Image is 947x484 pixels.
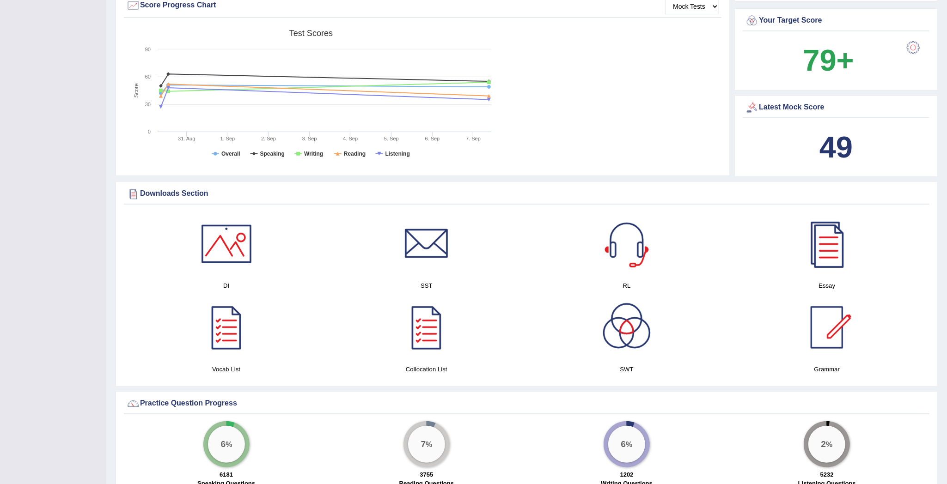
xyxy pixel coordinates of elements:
h4: Vocab List [131,364,322,374]
tspan: Speaking [260,151,285,157]
big: 7 [421,439,426,449]
h4: Grammar [732,364,923,374]
tspan: Test scores [289,29,333,38]
tspan: 31. Aug [178,136,195,141]
tspan: Reading [344,151,366,157]
h4: SWT [532,364,722,374]
b: 79+ [803,43,854,77]
strong: 1202 [620,471,634,478]
tspan: 7. Sep [466,136,481,141]
tspan: 3. Sep [302,136,317,141]
h4: SST [331,281,522,290]
h4: Collocation List [331,364,522,374]
text: 90 [145,47,151,52]
tspan: 6. Sep [425,136,440,141]
text: 30 [145,102,151,107]
div: Downloads Section [126,187,927,201]
div: % [208,426,245,463]
tspan: 4. Sep [343,136,358,141]
div: Latest Mock Score [745,101,927,115]
tspan: Score [133,83,140,98]
div: Your Target Score [745,14,927,28]
tspan: 2. Sep [261,136,276,141]
b: 49 [819,130,853,164]
h4: RL [532,281,722,290]
strong: 6181 [220,471,233,478]
strong: 3755 [420,471,433,478]
tspan: Listening [385,151,410,157]
strong: 5232 [820,471,834,478]
div: % [808,426,845,463]
text: 0 [148,129,151,134]
text: 60 [145,74,151,79]
h4: DI [131,281,322,290]
tspan: Overall [221,151,240,157]
tspan: Writing [304,151,323,157]
big: 6 [621,439,626,449]
div: Practice Question Progress [126,397,927,411]
big: 6 [220,439,226,449]
big: 2 [821,439,826,449]
tspan: 1. Sep [220,136,235,141]
div: % [408,426,445,463]
h4: Essay [732,281,923,290]
div: % [608,426,645,463]
tspan: 5. Sep [384,136,399,141]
